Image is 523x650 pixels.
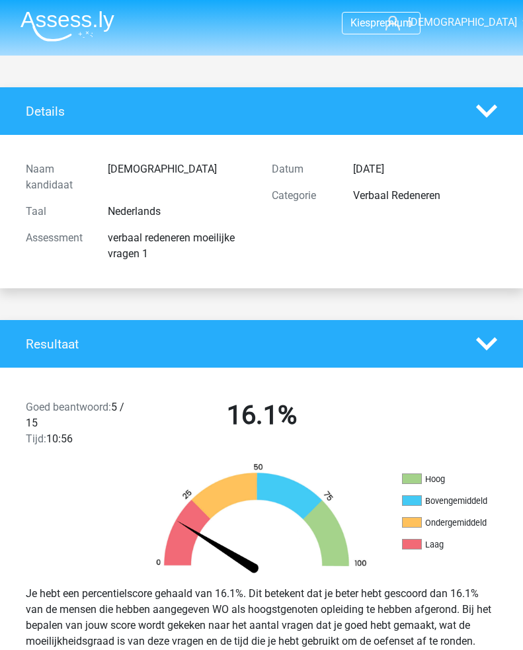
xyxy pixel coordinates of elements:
[141,463,383,575] img: 16.48904d8a215e.png
[26,432,46,445] span: Tijd:
[16,230,98,262] div: Assessment
[385,15,513,30] a: [DEMOGRAPHIC_DATA]
[149,399,375,431] h2: 16.1%
[26,337,456,352] h4: Resultaat
[98,161,262,193] div: [DEMOGRAPHIC_DATA]
[343,161,507,177] div: [DATE]
[16,204,98,220] div: Taal
[342,14,420,32] a: Kiespremium
[98,204,262,220] div: Nederlands
[408,16,517,28] span: [DEMOGRAPHIC_DATA]
[262,188,344,204] div: Categorie
[343,188,507,204] div: Verbaal Redeneren
[350,17,370,29] span: Kies
[262,161,344,177] div: Datum
[26,104,456,119] h4: Details
[370,17,412,29] span: premium
[16,161,98,193] div: Naam kandidaat
[16,399,139,447] div: 5 / 15 10:56
[98,230,262,262] div: verbaal redeneren moeilijke vragen 1
[20,11,114,42] img: Assessly
[26,401,111,413] span: Goed beantwoord:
